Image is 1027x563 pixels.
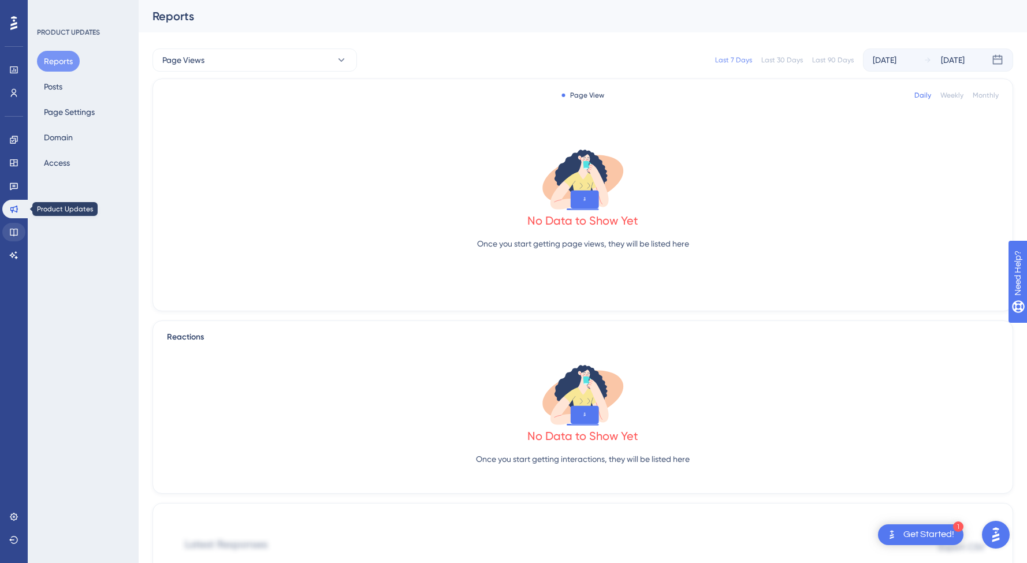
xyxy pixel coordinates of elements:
[953,521,963,532] div: 1
[27,3,72,17] span: Need Help?
[812,55,854,65] div: Last 90 Days
[162,53,204,67] span: Page Views
[37,127,80,148] button: Domain
[476,452,690,466] p: Once you start getting interactions, they will be listed here
[37,76,69,97] button: Posts
[973,91,999,100] div: Monthly
[885,528,899,542] img: launcher-image-alternative-text
[914,91,931,100] div: Daily
[941,53,965,67] div: [DATE]
[37,28,100,37] div: PRODUCT UPDATES
[878,524,963,545] div: Open Get Started! checklist, remaining modules: 1
[761,55,803,65] div: Last 30 Days
[37,152,77,173] button: Access
[715,55,752,65] div: Last 7 Days
[37,51,80,72] button: Reports
[152,49,357,72] button: Page Views
[477,237,689,251] p: Once you start getting page views, they will be listed here
[152,8,984,24] div: Reports
[37,102,102,122] button: Page Settings
[873,53,896,67] div: [DATE]
[527,212,638,229] div: No Data to Show Yet
[978,517,1013,552] iframe: UserGuiding AI Assistant Launcher
[527,428,638,444] div: No Data to Show Yet
[562,91,604,100] div: Page View
[167,330,999,344] div: Reactions
[903,528,954,541] div: Get Started!
[940,91,963,100] div: Weekly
